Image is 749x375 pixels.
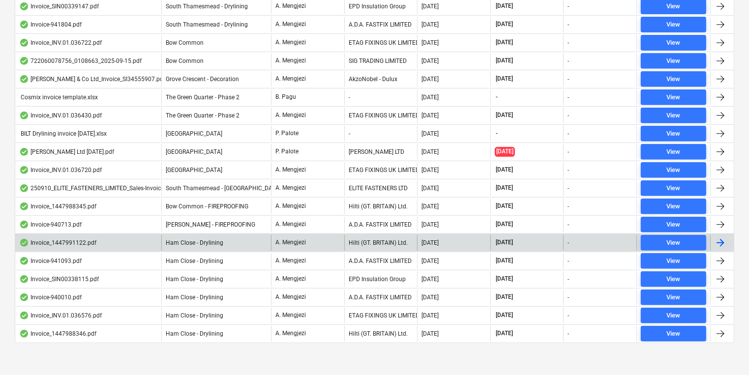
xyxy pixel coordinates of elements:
[275,166,306,174] p: A. Mengjezi
[568,258,569,264] div: -
[166,167,222,173] span: Camden Goods Yard
[667,219,681,231] div: View
[344,89,418,105] div: -
[495,111,514,119] span: [DATE]
[344,308,418,323] div: ETAG FIXINGS UK LIMITED
[19,57,29,65] div: OCR finished
[344,271,418,287] div: EPD Insulation Group
[568,294,569,301] div: -
[19,312,102,319] div: Invoice_INV.01.036576.pdf
[667,292,681,303] div: View
[495,147,515,156] span: [DATE]
[568,21,569,28] div: -
[495,329,514,338] span: [DATE]
[421,221,439,228] div: [DATE]
[641,17,706,32] button: View
[667,37,681,49] div: View
[421,185,439,192] div: [DATE]
[568,3,569,10] div: -
[568,239,569,246] div: -
[641,235,706,251] button: View
[667,165,681,176] div: View
[344,108,418,123] div: ETAG FIXINGS UK LIMITED
[275,147,299,156] p: P. Palote
[641,162,706,178] button: View
[19,39,29,47] div: OCR finished
[421,148,439,155] div: [DATE]
[641,53,706,69] button: View
[19,130,107,137] div: BILT Drylining invoice [DATE].xlsx
[166,130,222,137] span: Camden Goods Yard
[641,308,706,323] button: View
[421,3,439,10] div: [DATE]
[641,289,706,305] button: View
[19,166,102,174] div: Invoice_INV.01.036720.pdf
[344,235,418,251] div: Hilti (GT. BRITAIN) Ltd.
[275,311,306,319] p: A. Mengjezi
[641,271,706,287] button: View
[495,93,499,101] span: -
[568,203,569,210] div: -
[568,39,569,46] div: -
[19,112,102,119] div: Invoice_INV.01.036430.pdf
[344,199,418,214] div: Hilti (GT. BRITAIN) Ltd.
[568,312,569,319] div: -
[421,258,439,264] div: [DATE]
[641,126,706,142] button: View
[166,221,255,228] span: Montgomery - FIREPROOFING
[275,202,306,210] p: A. Mengjezi
[275,329,306,338] p: A. Mengjezi
[19,221,82,229] div: Invoice-940713.pdf
[568,94,569,101] div: -
[19,75,165,83] div: [PERSON_NAME] & Co Ltd_Invoice_SI34555907.pdf
[495,38,514,47] span: [DATE]
[667,201,681,212] div: View
[421,39,439,46] div: [DATE]
[641,199,706,214] button: View
[667,1,681,12] div: View
[421,239,439,246] div: [DATE]
[275,111,306,119] p: A. Mengjezi
[19,112,29,119] div: OCR finished
[495,184,514,192] span: [DATE]
[495,57,514,65] span: [DATE]
[495,166,514,174] span: [DATE]
[19,184,194,192] div: 250910_ELITE_FASTENERS_LIMITED_Sales-Invoice_79615.pdf
[19,166,29,174] div: OCR finished
[495,311,514,319] span: [DATE]
[19,21,29,29] div: OCR finished
[166,203,248,210] span: Bow Common - FIREPROOFING
[667,74,681,85] div: View
[568,58,569,64] div: -
[19,275,99,283] div: Invoice_SIN00338115.pdf
[275,293,306,301] p: A. Mengjezi
[166,239,223,246] span: Ham Close - Drylining
[421,94,439,101] div: [DATE]
[667,146,681,158] div: View
[19,148,114,156] div: [PERSON_NAME] Ltd [DATE].pdf
[641,180,706,196] button: View
[700,328,749,375] iframe: Chat Widget
[19,184,29,192] div: OCR finished
[641,35,706,51] button: View
[166,312,223,319] span: Ham Close - Drylining
[667,237,681,249] div: View
[275,20,306,29] p: A. Mengjezi
[568,330,569,337] div: -
[667,274,681,285] div: View
[19,2,29,10] div: OCR finished
[495,220,514,229] span: [DATE]
[166,185,281,192] span: South Thamesmead - Soffits
[421,112,439,119] div: [DATE]
[641,217,706,232] button: View
[275,93,296,101] p: B. Pagu
[19,330,96,338] div: Invoice_1447988346.pdf
[19,94,98,101] div: Cosmix invoice template.xlsx
[344,289,418,305] div: A.D.A. FASTFIX LIMITED
[166,3,248,10] span: South Thamesmead - Drylining
[641,71,706,87] button: View
[344,217,418,232] div: A.D.A. FASTFIX LIMITED
[344,71,418,87] div: AkzoNobel - Dulux
[568,221,569,228] div: -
